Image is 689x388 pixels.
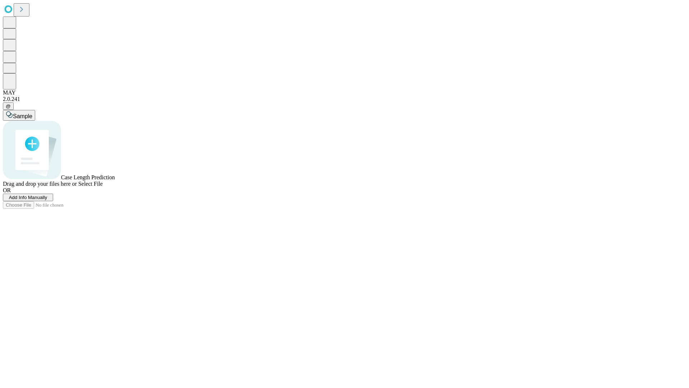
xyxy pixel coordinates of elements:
span: OR [3,187,11,193]
button: Add Info Manually [3,194,53,201]
span: Drag and drop your files here or [3,181,77,187]
div: 2.0.241 [3,96,686,102]
div: MAY [3,89,686,96]
span: Add Info Manually [9,195,47,200]
span: Case Length Prediction [61,174,115,180]
span: @ [6,103,11,109]
span: Sample [13,113,32,119]
button: Sample [3,110,35,121]
span: Select File [78,181,103,187]
button: @ [3,102,14,110]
